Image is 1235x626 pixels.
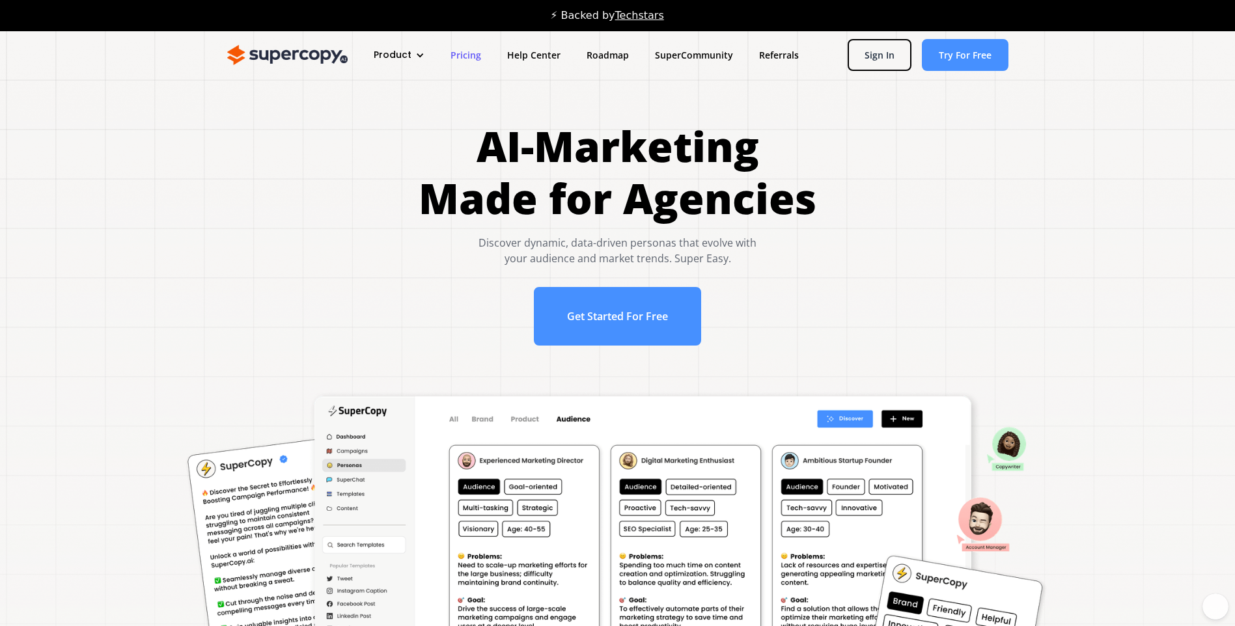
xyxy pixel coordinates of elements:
[374,48,411,62] div: Product
[419,235,816,266] div: Discover dynamic, data-driven personas that evolve with your audience and market trends. Super Easy.
[534,287,701,346] a: Get Started For Free
[848,39,911,71] a: Sign In
[574,43,642,67] a: Roadmap
[437,43,494,67] a: Pricing
[419,120,816,225] h1: AI-Marketing Made for Agencies
[642,43,746,67] a: SuperCommunity
[494,43,574,67] a: Help Center
[615,9,664,21] a: Techstars
[550,9,663,22] div: ⚡ Backed by
[922,39,1008,71] a: Try For Free
[746,43,812,67] a: Referrals
[361,43,437,67] div: Product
